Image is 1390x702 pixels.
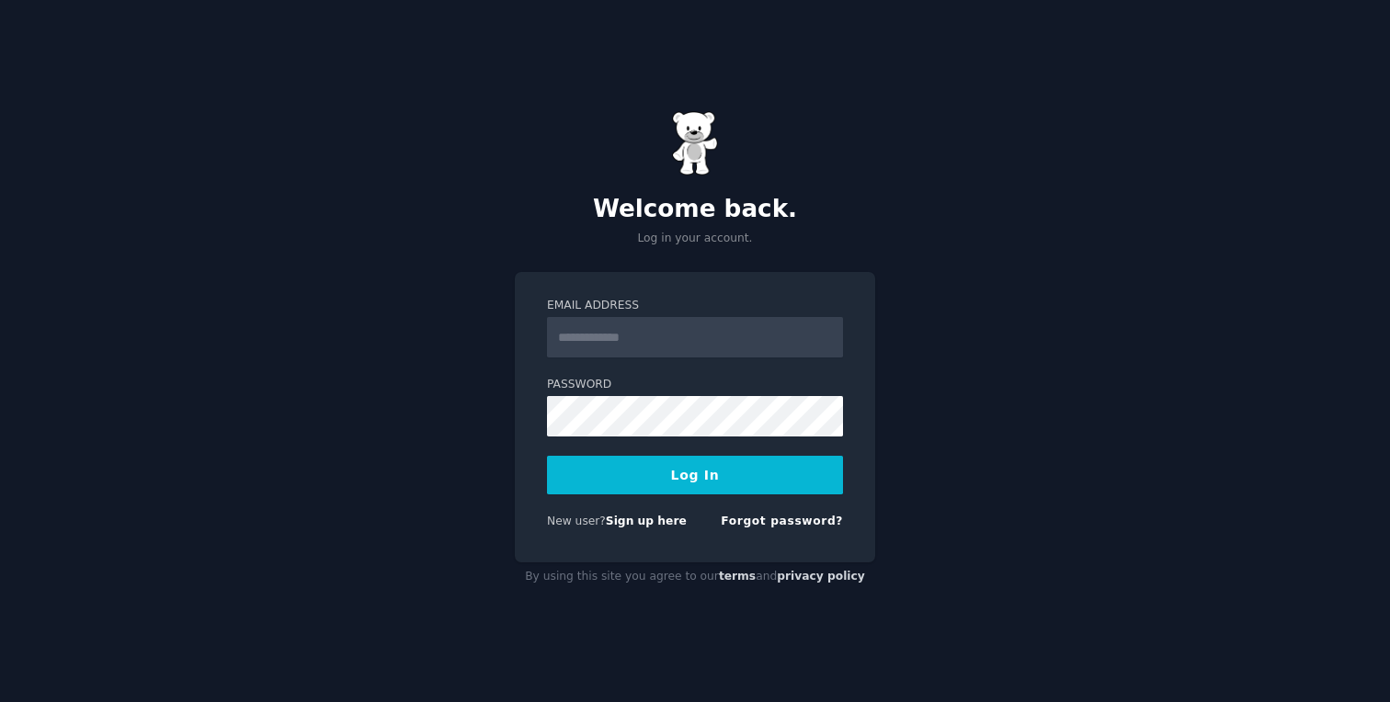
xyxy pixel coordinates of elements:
[547,515,606,527] span: New user?
[721,515,843,527] a: Forgot password?
[547,456,843,494] button: Log In
[672,111,718,175] img: Gummy Bear
[547,298,843,314] label: Email Address
[515,562,875,592] div: By using this site you agree to our and
[515,231,875,247] p: Log in your account.
[606,515,687,527] a: Sign up here
[547,377,843,393] label: Password
[515,195,875,224] h2: Welcome back.
[719,570,756,583] a: terms
[777,570,865,583] a: privacy policy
